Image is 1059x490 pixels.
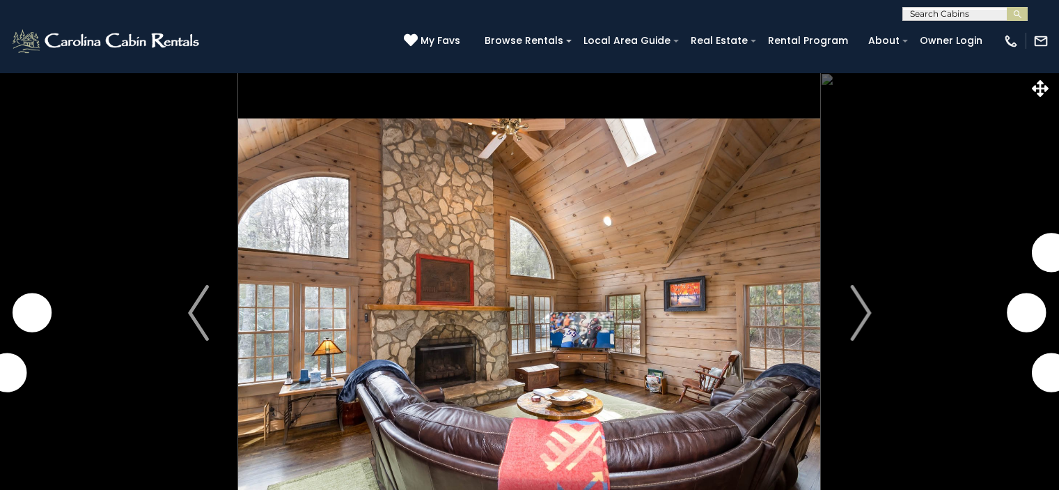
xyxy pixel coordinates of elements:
[421,33,460,48] span: My Favs
[404,33,464,49] a: My Favs
[850,285,871,341] img: arrow
[761,30,855,52] a: Rental Program
[576,30,677,52] a: Local Area Guide
[684,30,755,52] a: Real Estate
[478,30,570,52] a: Browse Rentals
[188,285,209,341] img: arrow
[1003,33,1019,49] img: phone-regular-white.png
[913,30,989,52] a: Owner Login
[10,27,203,55] img: White-1-2.png
[1033,33,1049,49] img: mail-regular-white.png
[861,30,907,52] a: About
